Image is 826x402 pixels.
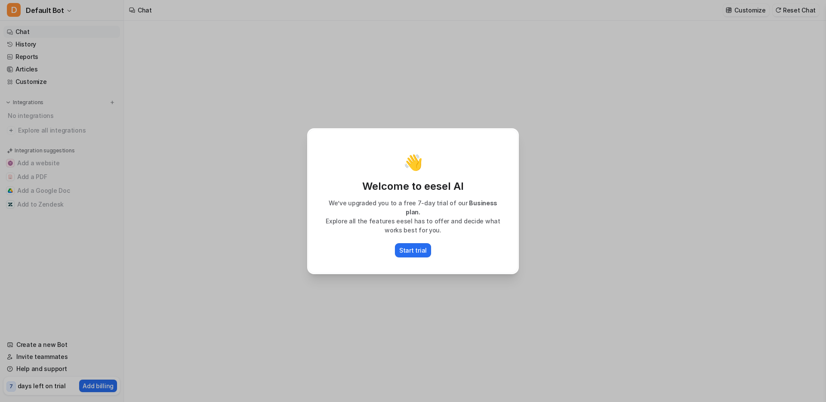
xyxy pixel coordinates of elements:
[317,198,509,216] p: We’ve upgraded you to a free 7-day trial of our
[395,243,431,257] button: Start trial
[404,154,423,171] p: 👋
[317,179,509,193] p: Welcome to eesel AI
[399,246,427,255] p: Start trial
[317,216,509,235] p: Explore all the features eesel has to offer and decide what works best for you.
